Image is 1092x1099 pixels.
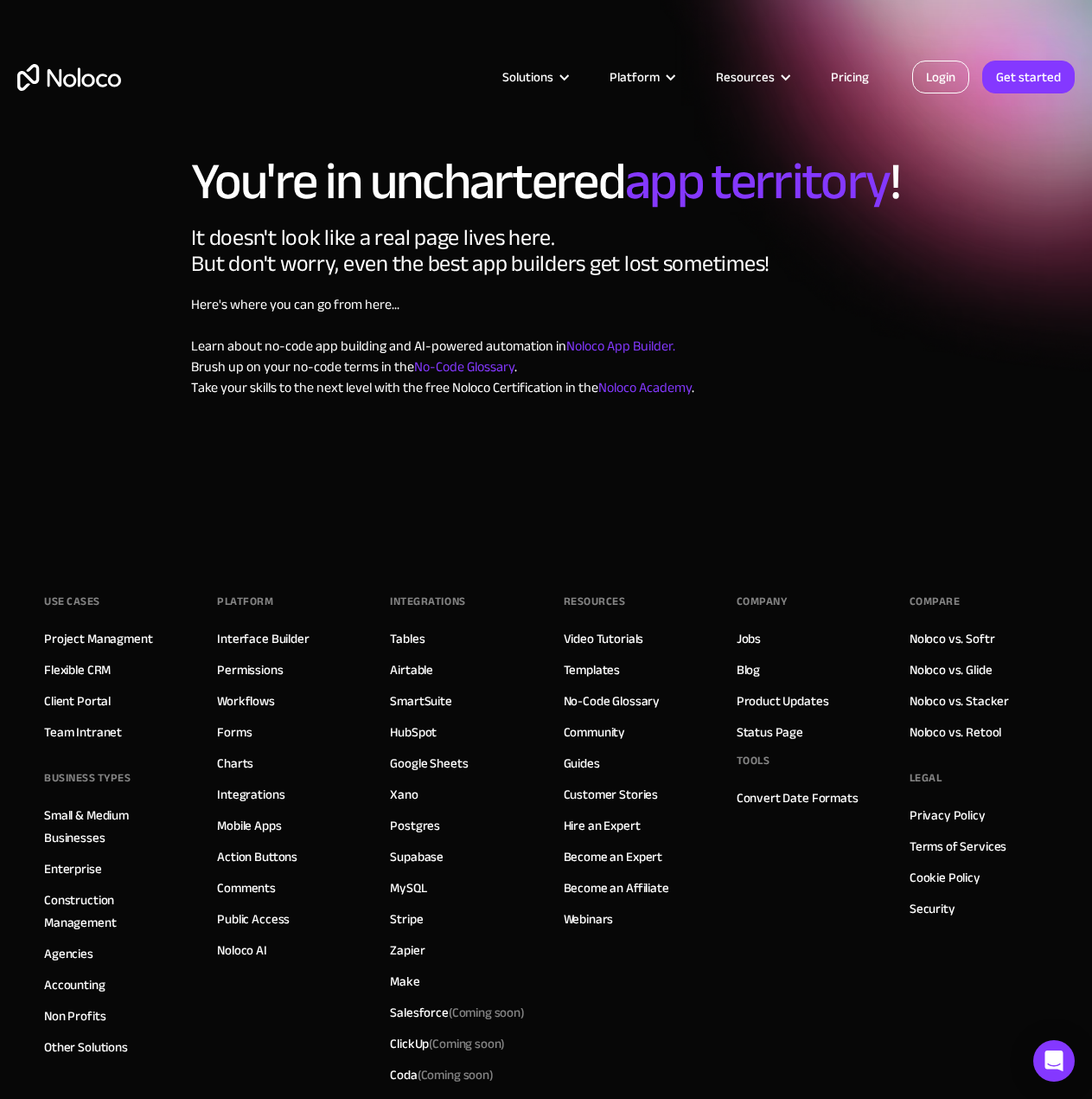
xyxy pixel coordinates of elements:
[390,721,437,743] a: HubSpot
[217,588,273,614] div: Platform
[217,752,253,774] a: Charts
[390,877,426,899] a: MySQL
[217,908,290,930] a: Public Access
[737,659,760,681] a: Blog
[217,721,252,743] a: Forms
[217,659,283,681] a: Permissions
[610,66,660,88] div: Platform
[390,908,423,930] a: Stripe
[191,294,694,398] p: Here's where you can go from here... Learn about no-code app building and AI-powered automation i...
[737,627,761,650] a: Jobs
[44,765,131,791] div: BUSINESS TYPES
[564,845,663,868] a: Become an Expert
[17,64,121,91] a: home
[44,889,182,934] a: Construction Management
[217,877,276,899] a: Comments
[1033,1040,1075,1082] div: Open Intercom Messenger
[566,333,675,359] a: Noloco App Builder.
[737,721,803,743] a: Status Page
[564,783,659,806] a: Customer Stories
[910,627,995,650] a: Noloco vs. Softr
[598,375,692,401] a: Noloco Academy
[982,61,1075,93] a: Get started
[390,752,468,774] a: Google Sheets
[191,156,900,208] h1: You're in unchartered !
[390,783,418,806] a: Xano
[910,897,955,920] a: Security
[217,690,275,712] a: Workflows
[44,690,111,712] a: Client Portal
[910,835,1006,858] a: Terms of Services
[217,627,309,650] a: Interface Builder
[390,1001,525,1024] div: Salesforce
[737,748,770,774] div: Tools
[716,66,775,88] div: Resources
[390,845,444,868] a: Supabase
[44,858,102,880] a: Enterprise
[564,659,621,681] a: Templates
[910,866,980,889] a: Cookie Policy
[390,1064,493,1086] div: Coda
[694,66,809,88] div: Resources
[390,627,425,650] a: Tables
[390,939,425,961] a: Zapier
[588,66,694,88] div: Platform
[390,659,433,681] a: Airtable
[217,783,284,806] a: Integrations
[44,627,152,650] a: Project Managment
[564,814,641,837] a: Hire an Expert
[449,1000,525,1025] span: (Coming soon)
[390,970,419,993] a: Make
[390,1032,505,1055] div: ClickUp
[625,133,890,230] span: app territory
[564,752,600,774] a: Guides
[390,814,440,837] a: Postgres
[564,627,644,650] a: Video Tutorials
[564,690,661,712] a: No-Code Glossary
[217,845,297,868] a: Action Buttons
[564,721,626,743] a: Community
[737,787,859,809] a: Convert Date Formats
[564,877,669,899] a: Become an Affiliate
[429,1032,505,1056] span: (Coming soon)
[418,1063,494,1087] span: (Coming soon)
[390,690,452,712] a: SmartSuite
[910,765,942,791] div: Legal
[910,804,986,826] a: Privacy Policy
[414,354,514,380] a: No-Code Glossary
[44,588,100,614] div: Use Cases
[910,690,1009,712] a: Noloco vs. Stacker
[481,66,588,88] div: Solutions
[390,588,465,614] div: INTEGRATIONS
[809,66,891,88] a: Pricing
[737,690,829,712] a: Product Updates
[910,588,961,614] div: Compare
[564,588,626,614] div: Resources
[44,1005,105,1027] a: Non Profits
[737,588,788,614] div: Company
[44,942,93,965] a: Agencies
[191,225,770,277] div: It doesn't look like a real page lives here. But don't worry, even the best app builders get lost...
[44,1036,128,1058] a: Other Solutions
[910,721,1001,743] a: Noloco vs. Retool
[912,61,969,93] a: Login
[44,804,182,849] a: Small & Medium Businesses
[564,908,614,930] a: Webinars
[44,721,122,743] a: Team Intranet
[44,974,105,996] a: Accounting
[44,659,111,681] a: Flexible CRM
[910,659,993,681] a: Noloco vs. Glide
[502,66,553,88] div: Solutions
[217,939,267,961] a: Noloco AI
[217,814,281,837] a: Mobile Apps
